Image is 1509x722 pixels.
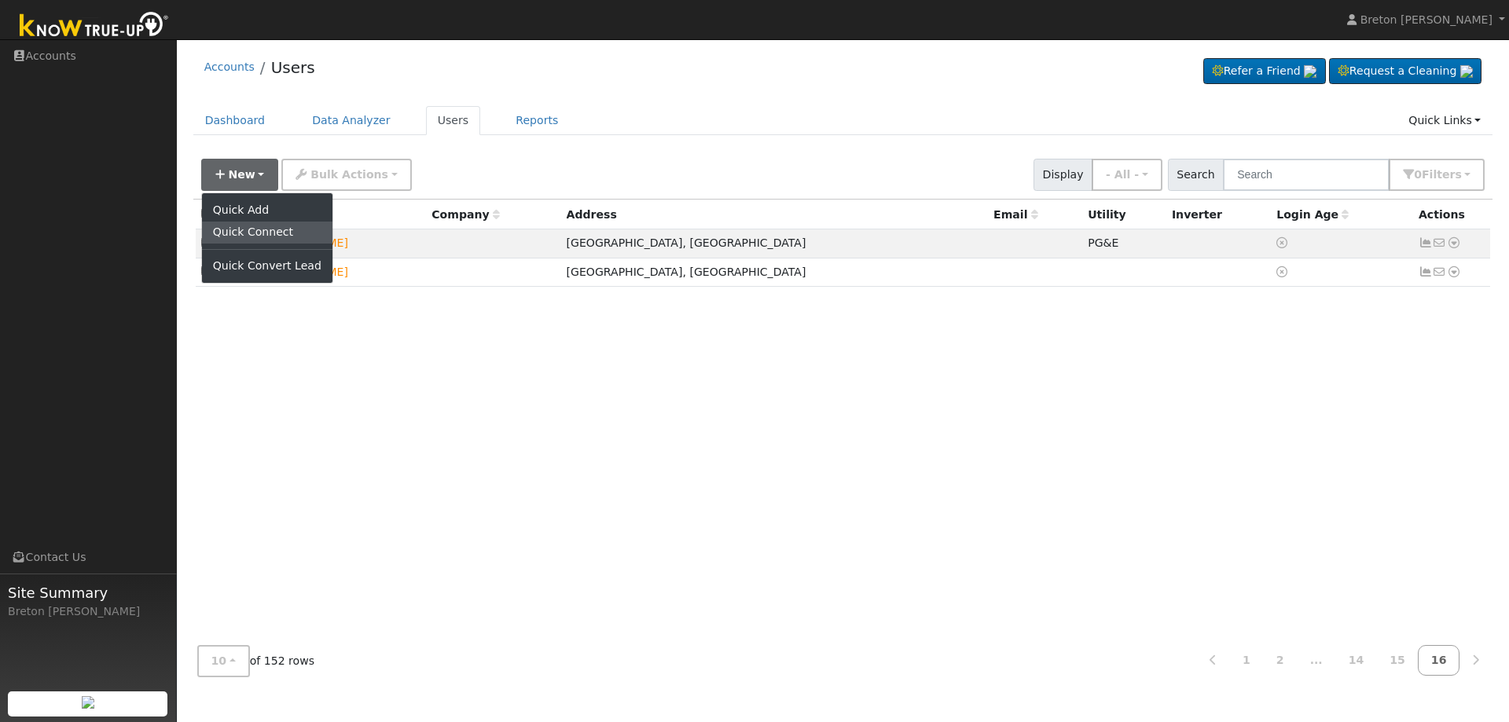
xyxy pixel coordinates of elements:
span: Bulk Actions [310,168,388,181]
a: 14 [1335,645,1378,676]
a: Not connected [1419,266,1433,278]
span: of 152 rows [197,645,315,677]
a: Request a Cleaning [1329,58,1481,85]
a: Quick Add [202,199,332,221]
a: No login access [1276,236,1291,249]
td: Lead [251,229,426,258]
a: Users [271,58,315,77]
div: Address [567,207,983,223]
a: Users [426,106,481,135]
div: Inverter [1172,207,1265,223]
a: Other actions [1447,235,1461,251]
a: Quick Convert Lead [202,255,332,277]
span: Email [993,208,1037,221]
span: 10 [211,654,227,667]
button: 10 [197,645,250,677]
a: Quick Links [1397,106,1492,135]
a: Quick Connect [202,222,332,244]
span: PG&E [1088,236,1118,249]
span: Breton [PERSON_NAME] [1360,13,1492,26]
i: No email address [1433,237,1447,248]
span: Display [1034,159,1092,191]
a: No login access [1276,266,1291,278]
a: Data Analyzer [300,106,402,135]
img: Know True-Up [12,9,177,44]
div: Utility [1088,207,1161,223]
a: Other actions [1447,264,1461,280]
i: No email address [1433,266,1447,277]
a: Dashboard [193,106,277,135]
a: Reports [504,106,570,135]
button: New [201,159,279,191]
td: [GEOGRAPHIC_DATA], [GEOGRAPHIC_DATA] [560,229,988,258]
div: Breton [PERSON_NAME] [8,603,168,620]
a: Refer a Friend [1203,58,1326,85]
img: retrieve [82,696,94,709]
a: Show Graph [1419,236,1433,249]
input: Search [1223,159,1390,191]
span: Search [1168,159,1224,191]
span: Days since last login [1276,208,1349,221]
img: retrieve [1304,65,1316,78]
span: Filter [1422,168,1462,181]
a: 16 [1418,645,1460,676]
span: Site Summary [8,582,168,603]
a: Accounts [204,60,255,73]
a: 2 [1263,645,1298,676]
span: Company name [431,208,499,221]
button: Bulk Actions [281,159,411,191]
a: 15 [1376,645,1419,676]
a: ... [1297,645,1336,676]
button: - All - [1092,159,1162,191]
button: 0Filters [1389,159,1485,191]
div: Actions [1419,207,1485,223]
td: [GEOGRAPHIC_DATA], [GEOGRAPHIC_DATA] [560,258,988,287]
td: Lead [251,258,426,287]
img: retrieve [1460,65,1473,78]
a: 1 [1229,645,1264,676]
span: New [228,168,255,181]
span: s [1455,168,1461,181]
